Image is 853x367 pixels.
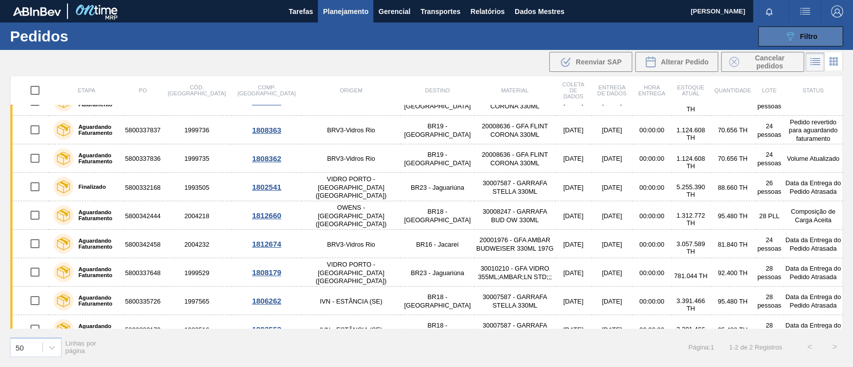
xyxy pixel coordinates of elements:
[677,240,705,255] font: 3.057.589 TH
[718,269,748,277] font: 92.400 TH
[787,155,839,163] font: Volume Atualizado
[78,295,112,307] font: Aguardando Faturamento
[688,344,708,351] font: Página
[125,241,160,248] font: 5800342458
[563,326,583,334] font: [DATE]
[15,343,24,352] font: 50
[327,155,375,163] font: BRV3-Vidros Rio
[757,322,781,338] font: 28 pessoas
[718,241,748,248] font: 81.840 TH
[602,241,622,248] font: [DATE]
[677,85,705,97] font: Estoque atual
[184,269,209,277] font: 1999529
[755,54,784,70] font: Cancelar pedidos
[789,118,837,142] font: Pedido revertido para aguardando faturamento
[602,326,622,334] font: [DATE]
[411,184,464,191] font: BR23 - Jaguariúna
[320,298,382,305] font: IVN - ESTÂNCIA (SE)
[515,7,565,15] font: Dados Mestres
[478,265,552,281] font: 30010210 - GFA VIDRO 355ML;AMBAR;LN STD;;;
[825,52,843,71] div: Visão em Cards
[718,127,748,134] font: 70.656 TH
[125,298,160,305] font: 5800335726
[78,88,95,94] font: Etapa
[13,7,61,16] img: TNhmsLtSVTkK8tSr43FrP2fwEKptu5GPRR3wAAAABJRU5ErkJggg==
[563,184,583,191] font: [DATE]
[806,52,825,71] div: Visão em Lista
[10,201,843,230] a: Aguardando Faturamento58003424442004218OWENS - [GEOGRAPHIC_DATA] ([GEOGRAPHIC_DATA])BR18 - [GEOGR...
[78,184,106,190] font: Finalizado
[639,184,664,191] font: 00:00:00
[597,85,626,97] font: Entrega de dados
[639,241,664,248] font: 00:00:00
[639,326,664,334] font: 00:00:00
[10,287,843,315] a: Aguardando Faturamento58003357261997565IVN - ESTÂNCIA (SE)BR18 - [GEOGRAPHIC_DATA]30007587 - GARR...
[677,297,705,312] font: 3.391.466 TH
[327,241,375,248] font: BRV3-Vidros Rio
[482,208,547,224] font: 30008247 - GARRAFA BUD OW 330ML
[791,208,836,224] font: Composição de Carga Aceita
[749,344,753,351] font: 2
[10,28,68,44] font: Pedidos
[757,151,781,167] font: 24 pessoas
[800,32,818,40] font: Filtro
[602,184,622,191] font: [DATE]
[638,85,665,97] font: Hora Entrega
[674,272,708,280] font: 781.044 TH
[252,240,281,248] font: 1812674
[757,265,781,281] font: 28 pessoas
[639,269,664,277] font: 00:00:00
[184,127,209,134] font: 1999736
[785,293,841,309] font: Data da Entrega do Pedido Atrasada
[316,261,387,285] font: VIDRO PORTO - [GEOGRAPHIC_DATA] ([GEOGRAPHIC_DATA])
[501,88,529,94] font: Material
[563,155,583,163] font: [DATE]
[799,5,811,17] img: ações do usuário
[125,269,160,277] font: 5800337648
[252,183,281,191] font: 1802541
[139,88,147,94] font: PO
[470,7,504,15] font: Relatórios
[721,52,804,72] div: Cancelar Pedidos em Massa
[822,335,847,360] button: >
[425,88,450,94] font: Destino
[785,179,841,195] font: Data da Entrega do Pedido Atrasada
[762,88,777,94] font: Lote
[340,88,362,94] font: Origem
[758,26,843,46] button: Filtro
[602,127,622,134] font: [DATE]
[635,52,718,72] div: Alterar Pedido
[378,7,410,15] font: Gerencial
[404,208,471,224] font: BR18 - [GEOGRAPHIC_DATA]
[797,335,822,360] button: <
[733,344,735,351] font: -
[709,344,711,351] font: :
[252,154,281,163] font: 1808362
[482,293,547,309] font: 30007587 - GARRAFA STELLA 330ML
[289,7,313,15] font: Tarefas
[78,266,112,278] font: Aguardando Faturamento
[563,127,583,134] font: [DATE]
[639,298,664,305] font: 00:00:00
[602,212,622,220] font: [DATE]
[759,212,780,220] font: 28 PLL
[10,315,843,344] a: Aguardando Faturamento58003321791993516IVN - ESTÂNCIA (SE)BR18 - [GEOGRAPHIC_DATA]30007587 - GARR...
[252,297,281,305] font: 1806262
[168,85,226,97] font: Cód. [GEOGRAPHIC_DATA]
[10,258,843,287] a: Aguardando Faturamento58003376481999529VIDRO PORTO - [GEOGRAPHIC_DATA] ([GEOGRAPHIC_DATA])BR23 - ...
[411,269,464,277] font: BR23 - Jaguariúna
[691,7,745,15] font: [PERSON_NAME]
[718,155,748,163] font: 70.656 TH
[562,82,584,100] font: Coleta de dados
[184,298,209,305] font: 1997565
[807,343,812,351] font: <
[803,88,824,94] font: Status
[125,326,160,334] font: 5800332179
[576,58,622,66] font: Reenviar SAP
[416,241,459,248] font: BR16 - Jacareí
[785,265,841,281] font: Data da Entrega do Pedido Atrasada
[10,116,843,144] a: Aguardando Faturamento58003378371999736BRV3-Vidros RioBR19 - [GEOGRAPHIC_DATA]20008636 - GFA FLIN...
[549,52,632,72] div: Reenviar SAP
